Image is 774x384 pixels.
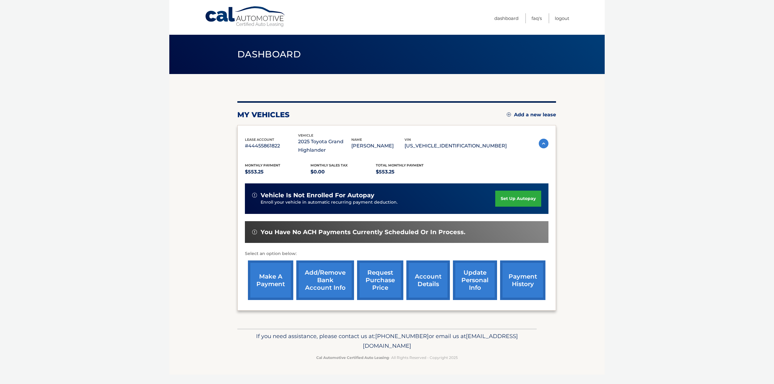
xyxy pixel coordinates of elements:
span: [EMAIL_ADDRESS][DOMAIN_NAME] [363,333,518,349]
p: [PERSON_NAME] [351,142,405,150]
a: make a payment [248,260,293,300]
h2: my vehicles [237,110,290,119]
a: account details [406,260,450,300]
a: set up autopay [495,191,541,207]
a: Add/Remove bank account info [296,260,354,300]
p: If you need assistance, please contact us at: or email us at [241,331,533,351]
span: vehicle [298,133,313,137]
p: $553.25 [245,168,311,176]
p: $553.25 [376,168,441,176]
span: lease account [245,137,274,142]
a: Dashboard [494,13,519,23]
a: Cal Automotive [205,6,286,27]
p: $0.00 [311,168,376,176]
img: accordion-active.svg [539,139,548,148]
span: name [351,137,362,142]
a: FAQ's [532,13,542,23]
img: alert-white.svg [252,230,257,234]
span: [PHONE_NUMBER] [375,333,429,340]
p: [US_VEHICLE_IDENTIFICATION_NUMBER] [405,142,507,150]
p: #44455861822 [245,142,298,150]
strong: Cal Automotive Certified Auto Leasing [316,355,389,360]
span: Dashboard [237,49,301,60]
span: vehicle is not enrolled for autopay [261,192,374,199]
span: Total Monthly Payment [376,163,424,167]
a: request purchase price [357,260,403,300]
p: Enroll your vehicle in automatic recurring payment deduction. [261,199,495,206]
a: Add a new lease [507,112,556,118]
a: Logout [555,13,569,23]
span: Monthly Payment [245,163,280,167]
a: payment history [500,260,545,300]
p: Select an option below: [245,250,548,257]
p: - All Rights Reserved - Copyright 2025 [241,354,533,361]
p: 2025 Toyota Grand Highlander [298,137,351,154]
span: vin [405,137,411,142]
span: Monthly sales Tax [311,163,348,167]
a: update personal info [453,260,497,300]
img: alert-white.svg [252,193,257,198]
img: add.svg [507,112,511,117]
span: You have no ACH payments currently scheduled or in process. [261,228,465,236]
